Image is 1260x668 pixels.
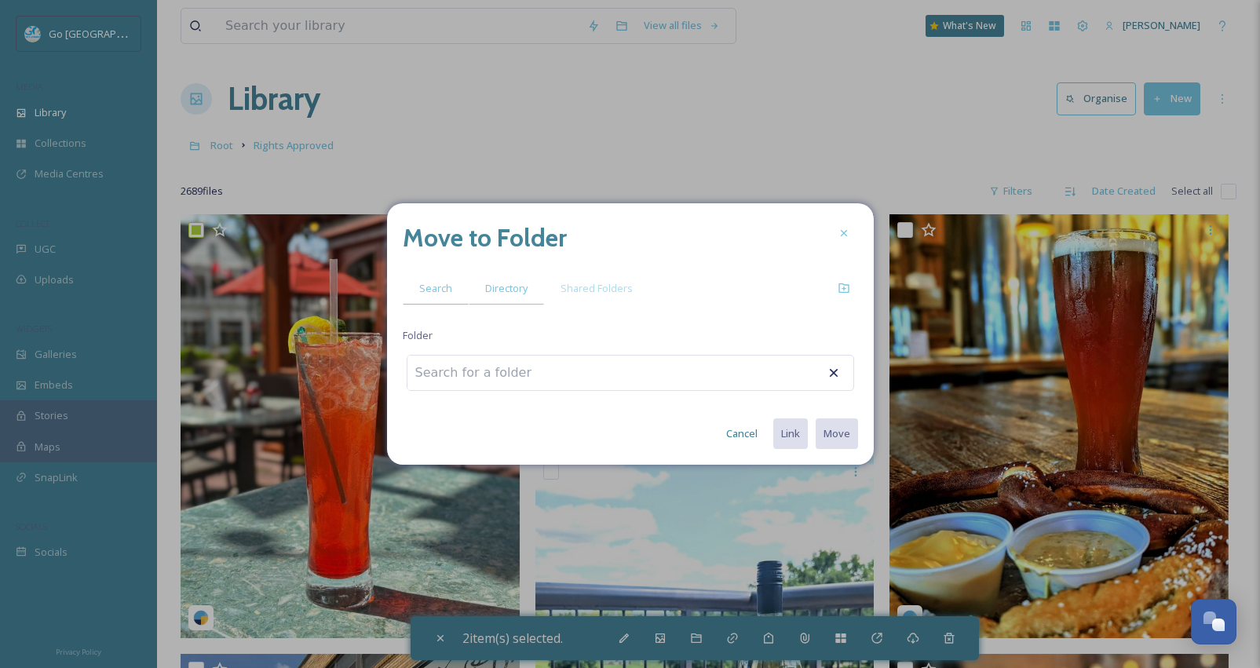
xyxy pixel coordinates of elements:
span: Directory [485,281,528,296]
span: Shared Folders [561,281,633,296]
button: Open Chat [1191,599,1236,644]
h2: Move to Folder [403,219,567,257]
span: Folder [403,328,433,343]
button: Cancel [718,418,765,449]
input: Search for a folder [407,356,580,390]
span: Search [419,281,452,296]
button: Link [773,418,808,449]
button: Move [816,418,858,449]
